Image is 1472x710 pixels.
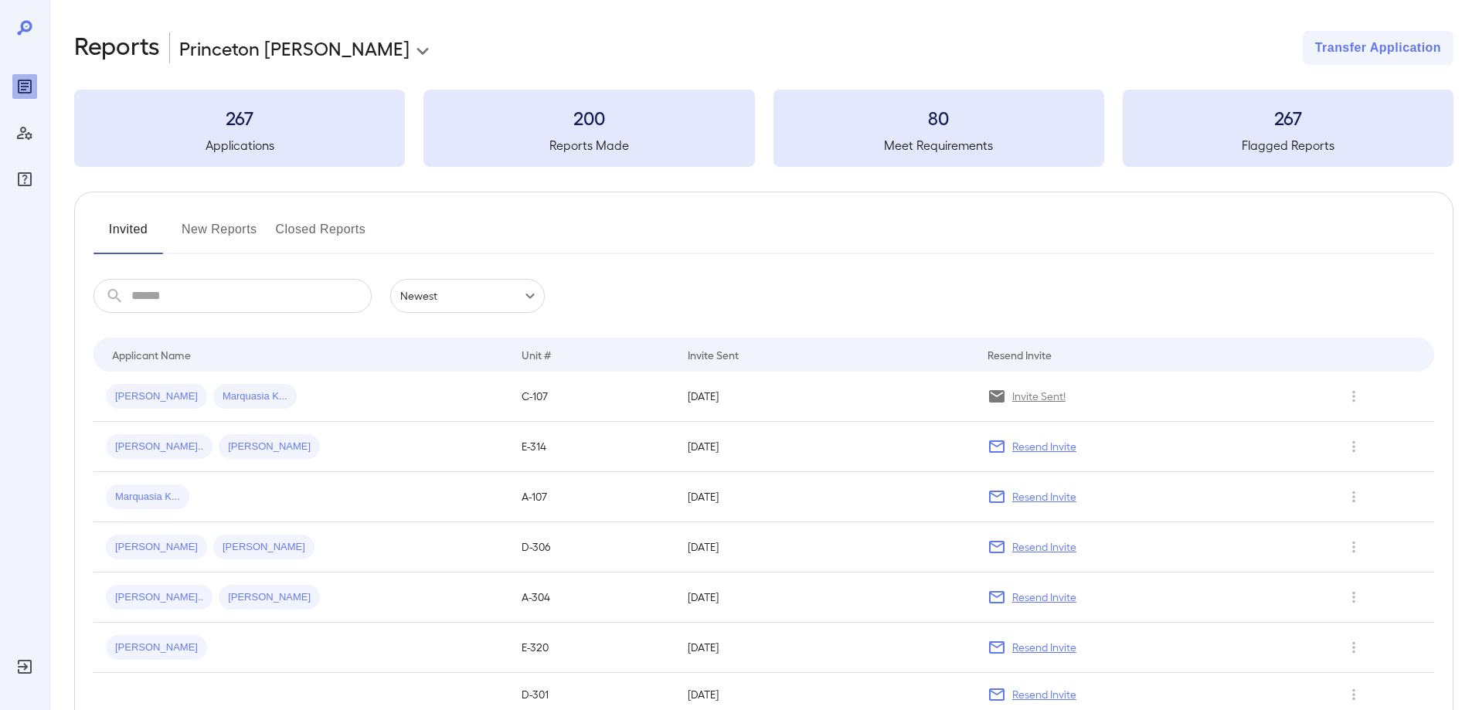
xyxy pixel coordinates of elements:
[213,540,314,555] span: [PERSON_NAME]
[12,74,37,99] div: Reports
[675,623,974,673] td: [DATE]
[276,217,366,254] button: Closed Reports
[74,136,405,155] h5: Applications
[675,422,974,472] td: [DATE]
[773,136,1104,155] h5: Meet Requirements
[773,105,1104,130] h3: 80
[522,345,551,364] div: Unit #
[74,105,405,130] h3: 267
[179,36,410,60] p: Princeton [PERSON_NAME]
[675,522,974,572] td: [DATE]
[106,540,207,555] span: [PERSON_NAME]
[1012,489,1076,504] p: Resend Invite
[1341,384,1366,409] button: Row Actions
[1012,589,1076,605] p: Resend Invite
[509,372,675,422] td: C-107
[74,31,160,65] h2: Reports
[106,389,207,404] span: [PERSON_NAME]
[509,522,675,572] td: D-306
[12,167,37,192] div: FAQ
[423,136,754,155] h5: Reports Made
[1012,439,1076,454] p: Resend Invite
[1303,31,1453,65] button: Transfer Application
[988,345,1052,364] div: Resend Invite
[1012,640,1076,655] p: Resend Invite
[74,90,1453,167] summary: 267Applications200Reports Made80Meet Requirements267Flagged Reports
[423,105,754,130] h3: 200
[1341,484,1366,509] button: Row Actions
[1341,682,1366,707] button: Row Actions
[1341,585,1366,610] button: Row Actions
[675,372,974,422] td: [DATE]
[1341,535,1366,559] button: Row Actions
[213,389,297,404] span: Marquasia K...
[509,472,675,522] td: A-107
[106,440,212,454] span: [PERSON_NAME]..
[675,572,974,623] td: [DATE]
[1012,539,1076,555] p: Resend Invite
[688,345,739,364] div: Invite Sent
[93,217,163,254] button: Invited
[1123,136,1453,155] h5: Flagged Reports
[675,472,974,522] td: [DATE]
[106,490,189,504] span: Marquasia K...
[219,440,320,454] span: [PERSON_NAME]
[509,422,675,472] td: E-314
[182,217,257,254] button: New Reports
[1341,635,1366,660] button: Row Actions
[12,654,37,679] div: Log Out
[12,121,37,145] div: Manage Users
[1341,434,1366,459] button: Row Actions
[509,623,675,673] td: E-320
[106,640,207,655] span: [PERSON_NAME]
[106,590,212,605] span: [PERSON_NAME]..
[219,590,320,605] span: [PERSON_NAME]
[509,572,675,623] td: A-304
[1123,105,1453,130] h3: 267
[1012,389,1066,404] p: Invite Sent!
[1012,687,1076,702] p: Resend Invite
[390,279,545,313] div: Newest
[112,345,191,364] div: Applicant Name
